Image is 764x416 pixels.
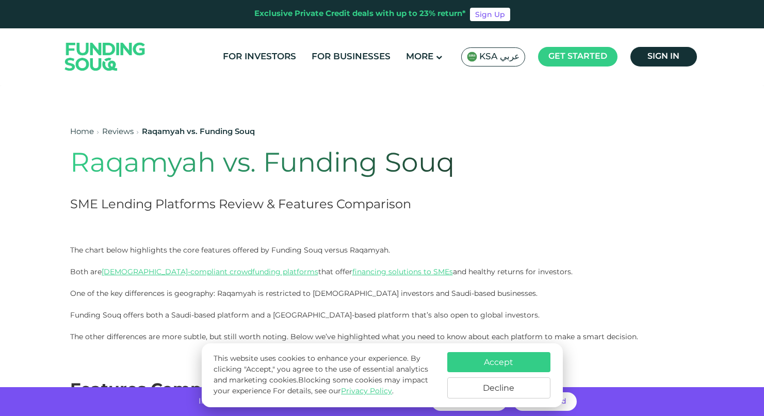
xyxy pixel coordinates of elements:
[647,53,679,60] span: Sign in
[309,48,393,65] a: For Businesses
[630,47,697,66] a: Sign in
[70,332,638,341] span: The other differences are more subtle, but still worth noting. Below we’ve highlighted what you n...
[70,148,570,180] h1: Raqamyah vs. Funding Souq
[214,354,436,397] p: This website uses cookies to enhance your experience. By clicking "Accept," you agree to the use ...
[199,398,393,405] span: Invest with no hidden fees and get returns of up to
[70,267,573,276] span: Both are that offer and healthy returns for investors.
[70,382,255,398] span: Features Comparison
[273,388,394,395] span: For details, see our .
[70,196,570,214] h2: SME Lending Platforms Review & Features Comparison
[102,128,134,136] a: Reviews
[55,30,156,82] img: Logo
[352,267,453,276] a: financing solutions to SMEs
[70,128,94,136] a: Home
[406,53,433,61] span: More
[102,267,318,276] a: [DEMOGRAPHIC_DATA]-compliant crowdfunding platforms
[214,377,428,395] span: Blocking some cookies may impact your experience
[548,53,607,60] span: Get started
[447,352,550,372] button: Accept
[447,377,550,398] button: Decline
[467,52,477,62] img: SA Flag
[220,48,299,65] a: For Investors
[70,245,390,255] span: The chart below highlights the core features offered by Funding Souq versus Raqamyah.
[142,126,255,138] div: Raqamyah vs. Funding Souq
[254,8,466,20] div: Exclusive Private Credit deals with up to 23% return*
[70,289,540,320] span: One of the key differences is geography: Raqamyah is restricted to [DEMOGRAPHIC_DATA] investors a...
[341,388,392,395] a: Privacy Policy
[470,8,510,21] a: Sign Up
[479,51,519,63] span: KSA عربي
